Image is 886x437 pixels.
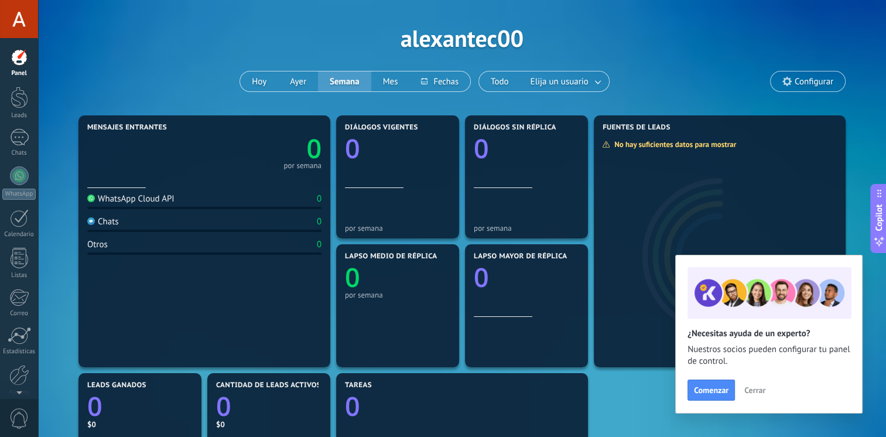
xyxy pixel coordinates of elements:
span: Cantidad de leads activos [216,381,321,390]
a: 0 [216,388,321,424]
span: Copilot [873,204,885,231]
div: por semana [345,224,450,233]
div: por semana [474,224,579,233]
span: Configurar [795,77,833,87]
div: WhatsApp Cloud API [87,193,175,204]
a: 0 [345,388,579,424]
button: Mes [371,71,410,91]
span: Diálogos sin réplica [474,124,556,132]
div: No hay suficientes datos para mostrar [602,139,744,149]
div: Correo [2,310,36,317]
button: Hoy [240,71,278,91]
text: 0 [345,131,360,166]
img: WhatsApp Cloud API [87,194,95,202]
span: Lapso medio de réplica [345,252,437,261]
div: por semana [283,163,321,169]
button: Cerrar [739,381,771,399]
a: 0 [204,131,321,166]
div: Estadísticas [2,348,36,356]
div: $0 [87,419,193,429]
button: Fechas [409,71,470,91]
div: WhatsApp [2,189,36,200]
div: 0 [317,193,321,204]
span: Elija un usuario [528,74,591,90]
text: 0 [474,131,489,166]
text: 0 [87,388,102,424]
a: 0 [87,388,193,424]
div: Calendario [2,231,36,238]
h2: ¿Necesitas ayuda de un experto? [687,328,850,339]
span: Comenzar [694,386,728,394]
div: $0 [216,419,321,429]
button: Todo [479,71,521,91]
span: Nuestros socios pueden configurar tu panel de control. [687,344,850,367]
text: 0 [345,388,360,424]
text: 0 [216,388,231,424]
div: Chats [2,149,36,157]
button: Ayer [278,71,318,91]
span: Fuentes de leads [603,124,671,132]
div: Chats [87,216,119,227]
span: Diálogos vigentes [345,124,418,132]
div: Panel [2,70,36,77]
button: Semana [318,71,371,91]
text: 0 [306,131,321,166]
div: 0 [317,216,321,227]
div: Otros [87,239,108,250]
button: Comenzar [687,380,735,401]
text: 0 [345,260,360,295]
text: 0 [474,260,489,295]
span: Tareas [345,381,372,390]
span: Mensajes entrantes [87,124,167,132]
span: Lapso mayor de réplica [474,252,567,261]
div: Leads [2,112,36,120]
span: Cerrar [744,386,765,394]
span: Leads ganados [87,381,146,390]
button: Elija un usuario [521,71,609,91]
div: Listas [2,272,36,279]
img: Chats [87,217,95,225]
div: por semana [345,291,450,299]
div: 0 [317,239,321,250]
